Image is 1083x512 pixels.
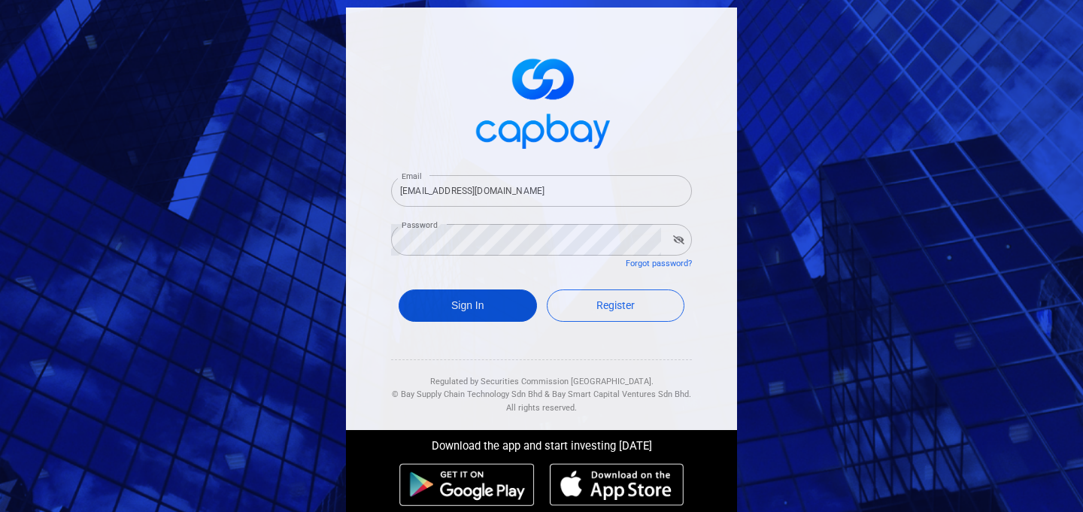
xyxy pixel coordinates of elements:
label: Password [402,220,438,231]
a: Forgot password? [626,259,692,268]
div: Regulated by Securities Commission [GEOGRAPHIC_DATA]. & All rights reserved. [391,360,692,415]
img: logo [466,45,617,157]
span: Bay Smart Capital Ventures Sdn Bhd. [552,389,691,399]
label: Email [402,171,421,182]
span: © Bay Supply Chain Technology Sdn Bhd [392,389,542,399]
span: Register [596,299,635,311]
a: Register [547,289,685,322]
img: android [399,463,535,507]
div: Download the app and start investing [DATE] [335,430,748,456]
img: ios [550,463,684,507]
button: Sign In [399,289,537,322]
